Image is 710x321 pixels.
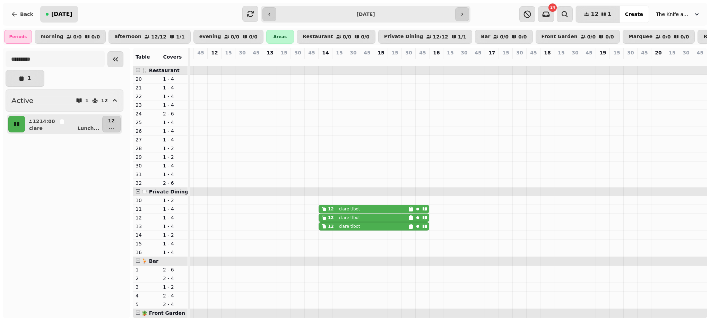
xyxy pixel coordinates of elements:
[102,116,121,132] button: 12...
[384,34,423,40] p: Private Dining
[586,58,592,64] p: 0
[40,118,55,125] p: 14:00
[558,49,564,56] p: 15
[163,162,185,169] p: 1 - 4
[655,49,661,56] p: 20
[339,224,360,229] p: clare tlbot
[108,117,115,124] p: 12
[136,223,157,230] p: 13
[4,30,32,44] div: Periods
[136,301,157,308] p: 5
[683,49,689,56] p: 30
[448,58,453,64] p: 0
[212,58,217,64] p: 0
[136,54,150,60] span: Table
[461,49,467,56] p: 30
[6,70,44,87] button: 1
[572,58,578,64] p: 0
[625,12,643,17] span: Create
[364,49,370,56] p: 45
[531,58,536,64] p: 0
[339,206,360,212] p: clare tlbot
[350,58,356,64] p: 0
[545,58,550,64] p: 0
[294,49,301,56] p: 30
[108,124,115,131] p: ...
[481,34,490,40] p: Bar
[500,34,509,39] p: 0 / 0
[163,110,185,117] p: 2 - 6
[163,214,185,221] p: 1 - 4
[231,34,240,39] p: 0 / 0
[136,197,157,204] p: 10
[163,206,185,212] p: 1 - 4
[614,58,620,64] p: 0
[136,284,157,290] p: 3
[339,215,360,220] p: clare tlbot
[41,34,63,40] p: morning
[669,49,675,56] p: 15
[502,49,509,56] p: 15
[461,58,467,64] p: 0
[253,49,259,56] p: 45
[322,49,329,56] p: 14
[303,34,333,40] p: Restaurant
[378,49,384,56] p: 15
[281,58,287,64] p: 0
[267,58,273,64] p: 0
[163,275,185,282] p: 2 - 4
[101,98,108,103] p: 12
[656,58,661,64] p: 0
[591,11,598,17] span: 12
[109,30,191,44] button: afternoon12/121/1
[419,49,426,56] p: 45
[337,58,342,64] p: 0
[656,11,691,18] span: The Knife and [PERSON_NAME]
[163,284,185,290] p: 1 - 2
[163,102,185,109] p: 1 - 4
[629,34,652,40] p: Marquee
[136,136,157,143] p: 27
[586,49,592,56] p: 45
[297,30,375,44] button: Restaurant0/00/0
[136,84,157,91] p: 21
[336,49,343,56] p: 15
[136,145,157,152] p: 28
[536,30,620,44] button: Front Garden0/00/0
[136,119,157,126] p: 25
[559,58,564,64] p: 0
[136,110,157,117] p: 24
[550,6,555,9] span: 24
[163,301,185,308] p: 2 - 4
[163,93,185,100] p: 1 - 4
[587,34,596,39] p: 0 / 0
[163,197,185,204] p: 1 - 2
[572,49,578,56] p: 30
[239,49,245,56] p: 30
[163,119,185,126] p: 1 - 4
[434,58,439,64] p: 0
[199,34,221,40] p: evening
[136,102,157,109] p: 23
[544,49,551,56] p: 18
[458,34,467,39] p: 1 / 1
[136,240,157,247] p: 15
[662,34,671,39] p: 0 / 0
[136,214,157,221] p: 12
[600,58,606,64] p: 0
[530,49,537,56] p: 45
[163,292,185,299] p: 2 - 4
[350,49,356,56] p: 30
[11,96,33,105] h2: Active
[295,58,301,64] p: 0
[328,215,334,220] div: 12
[6,89,123,112] button: Active112
[29,125,43,132] p: clare
[576,6,620,23] button: 121
[163,249,185,256] p: 1 - 4
[620,6,649,23] button: Create
[85,98,89,103] p: 1
[249,34,258,39] p: 0 / 0
[641,49,648,56] p: 45
[163,223,185,230] p: 1 - 4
